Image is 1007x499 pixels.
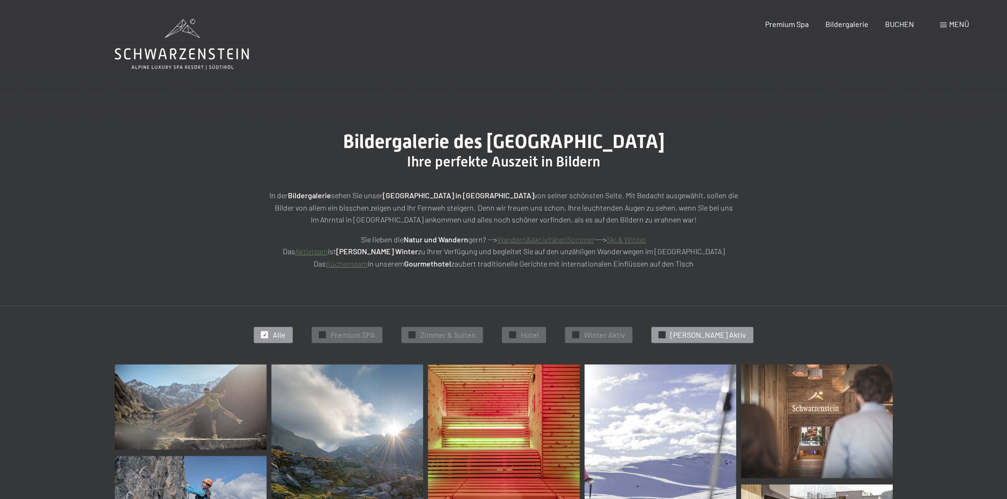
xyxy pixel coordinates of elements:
strong: [GEOGRAPHIC_DATA] in [GEOGRAPHIC_DATA] [383,191,534,200]
span: Bildergalerie des [GEOGRAPHIC_DATA] [343,130,665,153]
span: ✓ [263,332,267,338]
a: Aktivteam [295,247,328,256]
span: [PERSON_NAME] Aktiv [670,330,746,340]
span: Zimmer & Suiten [420,330,476,340]
span: Winter Aktiv [584,330,625,340]
a: BUCHEN [885,19,914,28]
img: Bildergalerie [115,364,267,450]
p: Sie lieben die gern? --> ---> Das ist zu Ihrer Verfügung und begleitet Sie auf den unzähligen Wan... [267,233,741,270]
a: Bildergalerie [825,19,868,28]
strong: Gourmethotel [404,259,451,268]
strong: Natur und Wandern [404,235,468,244]
span: Menü [949,19,969,28]
span: Ihre perfekte Auszeit in Bildern [407,153,600,170]
a: Premium Spa [765,19,808,28]
span: ✓ [511,332,515,338]
span: Premium SPA [331,330,375,340]
a: Wandern&AktivitätenSommer [497,235,594,244]
p: In der sehen Sie unser von seiner schönsten Seite. Mit Bedacht ausgewählt, sollen die Bilder von ... [267,189,741,226]
span: ✓ [574,332,578,338]
strong: Bildergalerie [288,191,331,200]
a: Ski & Winter [607,235,647,244]
a: Küchenteam [326,259,368,268]
span: ✓ [660,332,664,338]
span: Hotel [521,330,539,340]
span: ✓ [410,332,414,338]
span: ✓ [321,332,324,338]
strong: [PERSON_NAME] Winter [336,247,418,256]
span: Alle [273,330,286,340]
img: Bildergalerie [741,364,893,478]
